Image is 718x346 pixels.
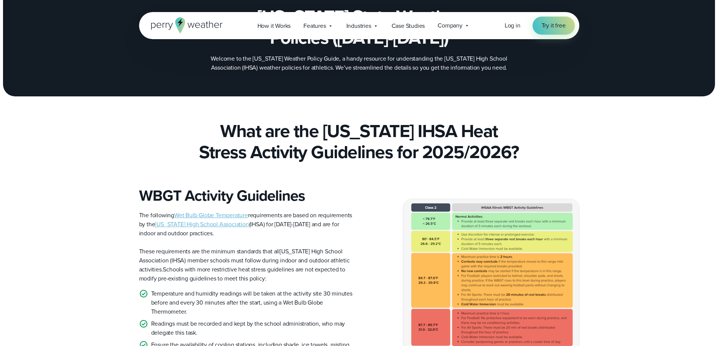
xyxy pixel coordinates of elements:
[303,21,326,30] span: Features
[139,120,579,163] h2: What are the [US_STATE] IHSA Heat Stress Activity Guidelines for 2025/2026?
[251,18,297,34] a: How it Works
[139,265,345,283] span: Schools with more restrictive heat stress guidelines are not expected to modify pre-existing guid...
[392,21,425,30] span: Case Studies
[139,187,353,205] h3: WBGT Activity Guidelines
[139,247,343,265] span: [US_STATE] High School Association (
[155,220,249,229] a: [US_STATE] High School Association
[151,289,353,316] p: Temperature and humidity readings will be taken at the activity site 30 minutes before and every ...
[533,17,575,35] a: Try it free
[139,211,352,229] span: requirements are based on requirements by the
[257,21,291,30] span: How it Works
[174,211,248,219] a: Wet Bulb Globe Temperature
[139,247,280,256] span: These requirements are the minimum standards that all
[505,21,521,30] a: Log in
[151,319,353,337] p: Readings must be recorded and kept by the school administration, who may delegate this task.
[208,54,510,72] p: Welcome to the [US_STATE] Weather Policy Guide, a handy resource for understanding the [US_STATE]...
[438,21,462,30] span: Company
[139,220,339,238] span: (IHSA) for [DATE]-[DATE] and are for indoor and outdoor practices.
[385,18,432,34] a: Case Studies
[139,256,350,274] span: IHSA) member schools must follow during indoor and outdoor athletic activities.
[346,21,371,30] span: Industries
[139,211,174,219] span: The following
[177,6,542,48] h1: [US_STATE] State Weather Policies ([DATE]-[DATE])
[265,274,266,283] span: :
[542,21,566,30] span: Try it free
